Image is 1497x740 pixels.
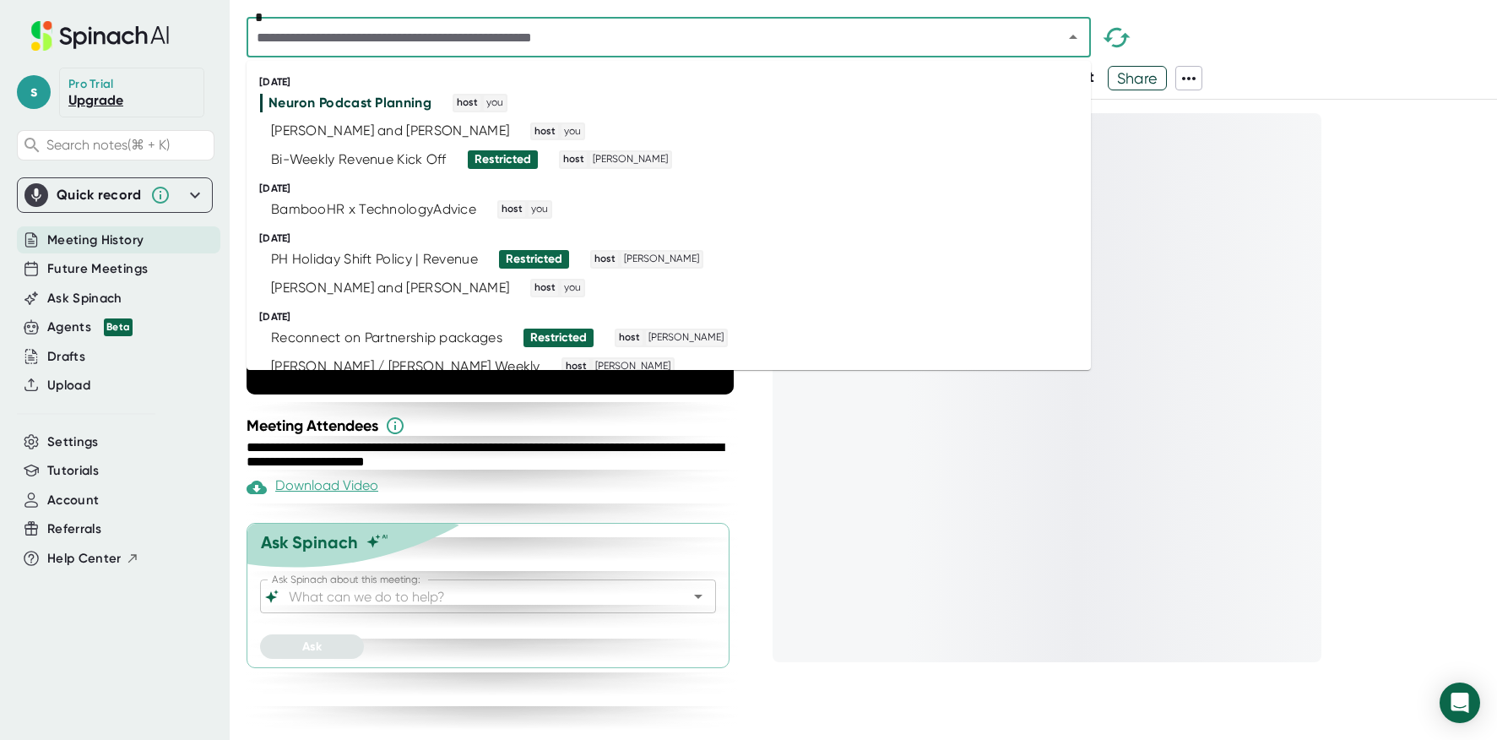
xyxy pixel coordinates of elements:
span: [PERSON_NAME] [621,252,702,267]
span: Ask [302,639,322,654]
div: Restricted [530,330,587,346]
button: Account [47,491,99,510]
div: [DATE] [259,182,1091,195]
div: Reconnect on Partnership packages [271,329,502,346]
div: [DATE] [259,232,1091,245]
div: Open Intercom Messenger [1440,683,1480,723]
button: Share [1108,66,1168,90]
button: Help Center [47,549,139,569]
div: Neuron Podcast Planning [268,95,431,112]
div: Pro Trial [68,77,117,92]
div: Ask Spinach [261,532,358,552]
div: Beta [104,318,133,336]
button: Referrals [47,520,101,539]
span: you [484,95,506,111]
span: Search notes (⌘ + K) [46,137,170,153]
button: Meeting History [47,231,144,250]
div: [DATE] [259,311,1091,324]
div: Meeting Attendees [247,416,738,436]
span: host [532,280,558,296]
div: Paid feature [247,477,378,498]
div: [PERSON_NAME] / [PERSON_NAME] Weekly [271,358,540,375]
button: Agents Beta [47,318,133,337]
div: Quick record [57,187,142,204]
button: Settings [47,433,99,452]
span: host [454,95,480,111]
span: [PERSON_NAME] [590,152,670,167]
span: host [532,124,558,139]
div: [DATE] [259,76,1091,89]
input: What can we do to help? [285,585,661,608]
div: Quick record [24,178,205,212]
span: host [561,152,587,167]
div: BambooHR x TechnologyAdvice [271,201,476,218]
span: Help Center [47,549,122,569]
button: Open [686,585,710,608]
span: you [561,124,583,139]
span: s [17,75,51,109]
span: host [499,202,525,217]
div: [PERSON_NAME] and [PERSON_NAME] [271,280,509,297]
span: host [616,330,643,346]
a: Upgrade [68,92,123,108]
button: Ask [260,634,364,659]
span: [PERSON_NAME] [593,359,673,374]
button: Drafts [47,347,85,367]
button: Future Meetings [47,259,148,279]
button: Tutorials [47,461,99,481]
span: Share [1109,63,1167,93]
span: [PERSON_NAME] [646,330,726,346]
div: Agents [47,318,133,337]
button: Ask Spinach [47,289,122,308]
div: Restricted [475,152,531,167]
span: you [561,280,583,296]
div: Restricted [506,252,562,267]
span: you [529,202,551,217]
div: Bi-Weekly Revenue Kick Off [271,151,447,168]
span: host [592,252,618,267]
button: Upload [47,376,90,395]
div: [PERSON_NAME] and [PERSON_NAME] [271,122,509,139]
button: Close [1061,25,1085,49]
span: host [563,359,589,374]
div: PH Holiday Shift Policy | Revenue [271,251,478,268]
